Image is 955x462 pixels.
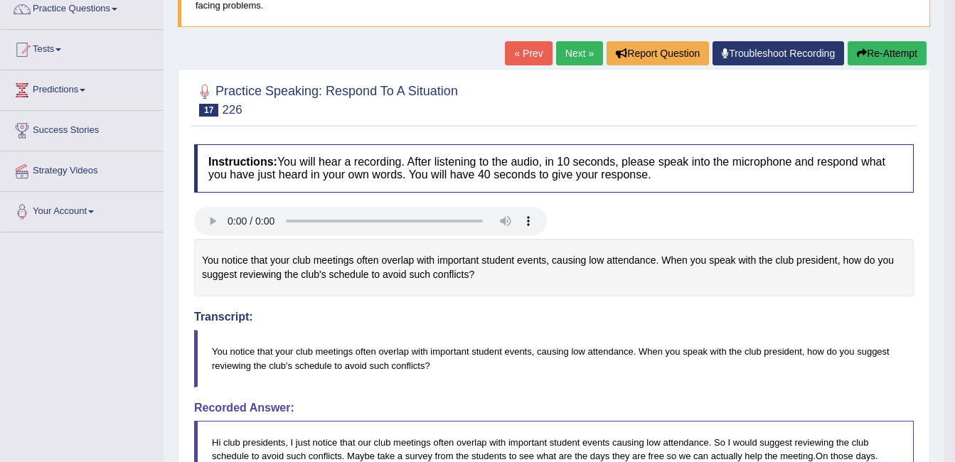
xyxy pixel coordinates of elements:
[1,70,163,106] a: Predictions
[194,81,458,117] h2: Practice Speaking: Respond To A Situation
[1,111,163,146] a: Success Stories
[194,330,914,387] blockquote: You notice that your club meetings often overlap with important student events, causing low atten...
[199,104,218,117] span: 17
[556,41,603,65] a: Next »
[1,151,163,187] a: Strategy Videos
[208,156,277,168] b: Instructions:
[1,30,163,65] a: Tests
[194,144,914,192] h4: You will hear a recording. After listening to the audio, in 10 seconds, please speak into the mic...
[505,41,552,65] a: « Prev
[607,41,709,65] button: Report Question
[713,41,844,65] a: Troubleshoot Recording
[222,103,242,117] small: 226
[194,402,914,414] h4: Recorded Answer:
[1,192,163,227] a: Your Account
[194,239,914,296] div: You notice that your club meetings often overlap with important student events, causing low atten...
[848,41,927,65] button: Re-Attempt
